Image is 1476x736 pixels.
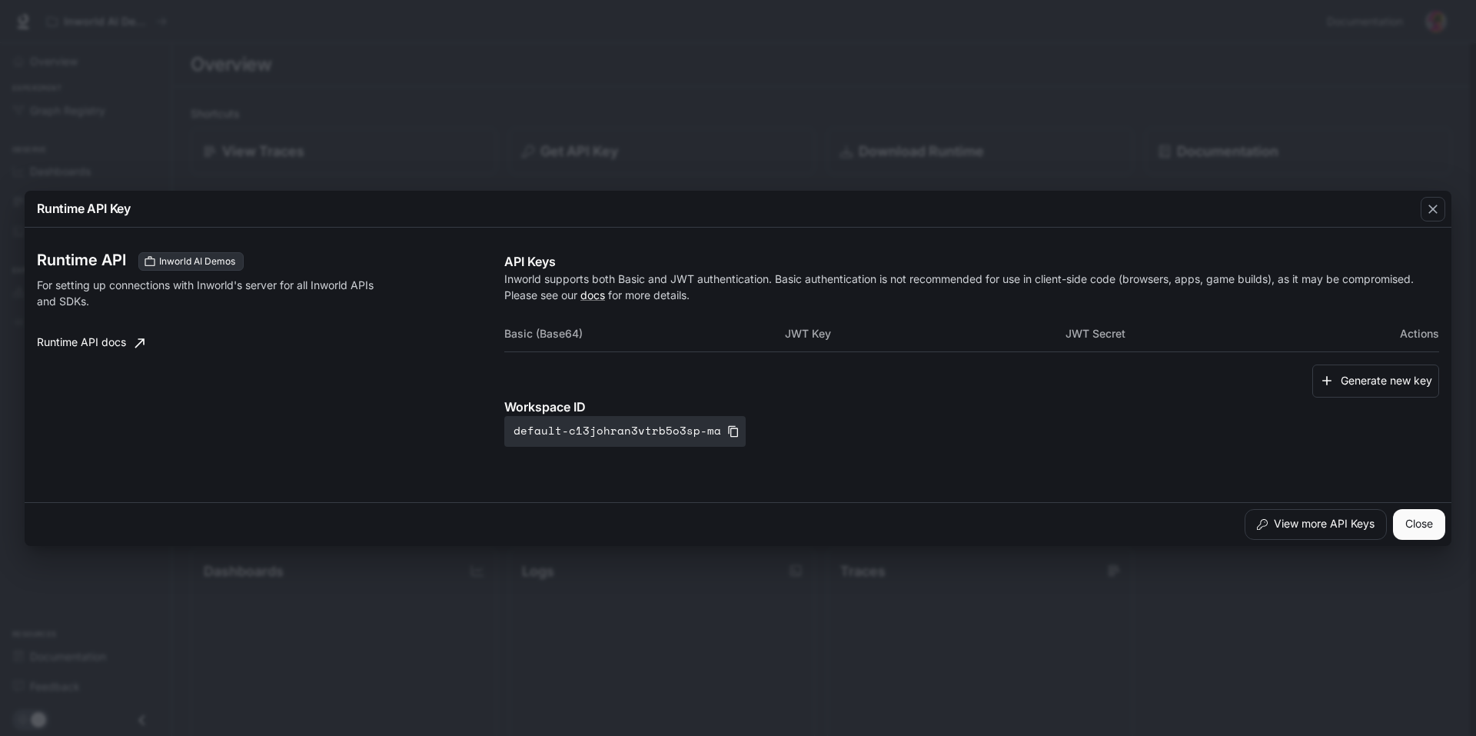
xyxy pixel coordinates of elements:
[37,252,126,268] h3: Runtime API
[138,252,244,271] div: These keys will apply to your current workspace only
[37,277,378,309] p: For setting up connections with Inworld's server for all Inworld APIs and SDKs.
[1065,315,1346,352] th: JWT Secret
[785,315,1065,352] th: JWT Key
[504,416,746,447] button: default-c13johran3vtrb5o3sp-ma
[1393,509,1445,540] button: Close
[31,328,151,358] a: Runtime API docs
[1345,315,1439,352] th: Actions
[1312,365,1439,398] button: Generate new key
[504,398,1439,416] p: Workspace ID
[37,199,131,218] p: Runtime API Key
[580,288,605,301] a: docs
[504,252,1439,271] p: API Keys
[504,271,1439,303] p: Inworld supports both Basic and JWT authentication. Basic authentication is not recommended for u...
[153,255,241,268] span: Inworld AI Demos
[504,315,785,352] th: Basic (Base64)
[1245,509,1387,540] button: View more API Keys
